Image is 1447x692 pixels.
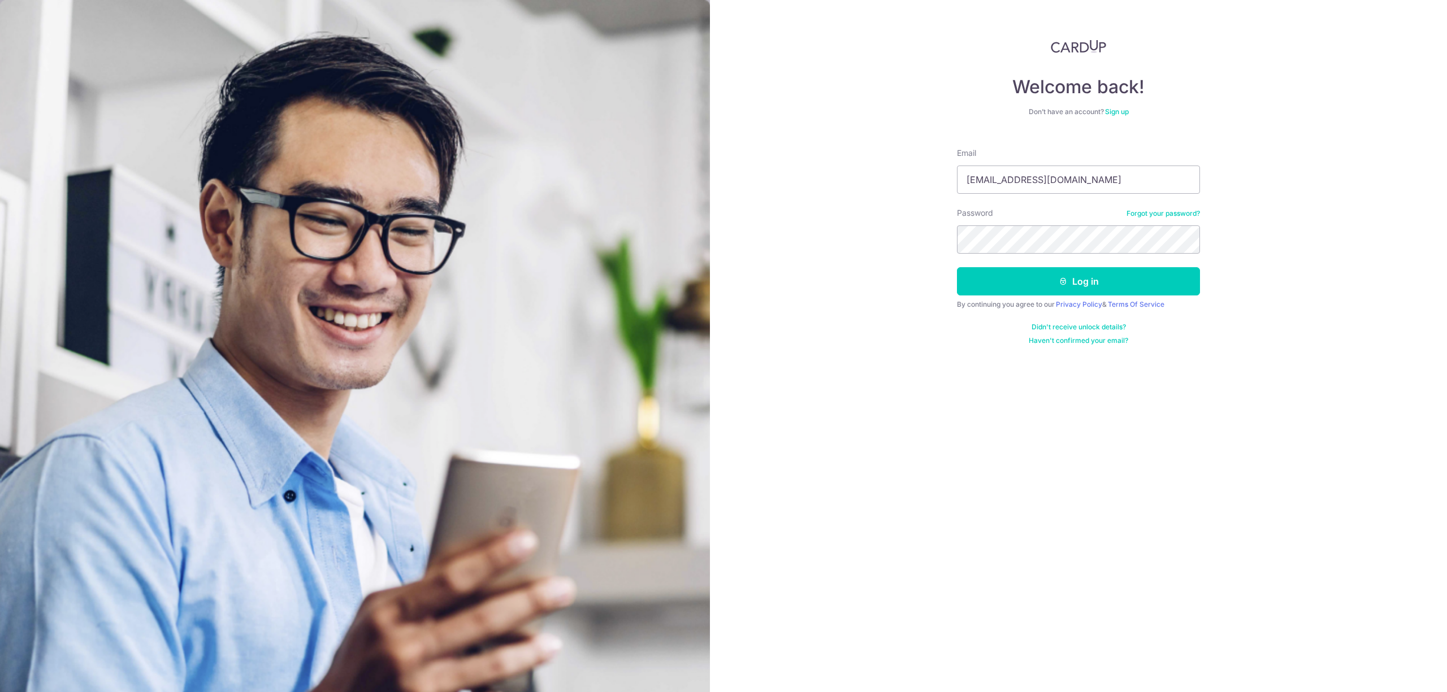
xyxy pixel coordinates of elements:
a: Haven't confirmed your email? [1029,336,1128,345]
img: CardUp Logo [1051,40,1106,53]
a: Terms Of Service [1108,300,1164,308]
label: Email [957,147,976,159]
h4: Welcome back! [957,76,1200,98]
a: Forgot your password? [1127,209,1200,218]
div: Don’t have an account? [957,107,1200,116]
input: Enter your Email [957,166,1200,194]
label: Password [957,207,993,219]
div: By continuing you agree to our & [957,300,1200,309]
a: Didn't receive unlock details? [1032,323,1126,332]
a: Privacy Policy [1056,300,1102,308]
button: Log in [957,267,1200,295]
a: Sign up [1105,107,1129,116]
